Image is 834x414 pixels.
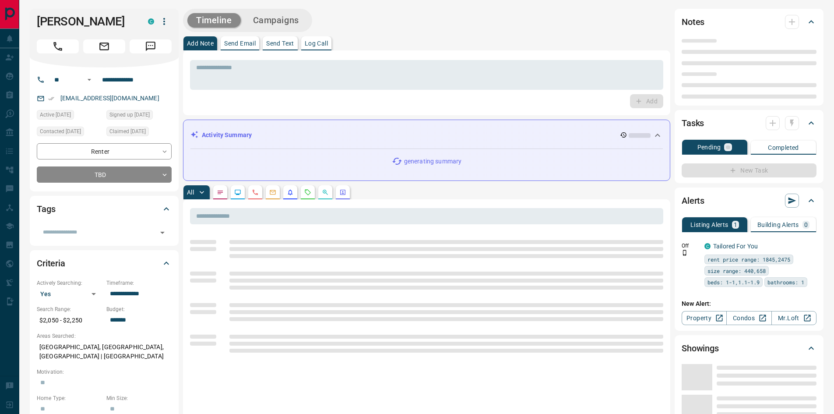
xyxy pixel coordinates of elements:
span: rent price range: 1845,2475 [707,255,790,264]
svg: Lead Browsing Activity [234,189,241,196]
p: Add Note [187,40,214,46]
span: Call [37,39,79,53]
svg: Notes [217,189,224,196]
p: Pending [697,144,721,150]
p: New Alert: [682,299,816,308]
div: Tags [37,198,172,219]
span: Claimed [DATE] [109,127,146,136]
p: Send Email [224,40,256,46]
div: Renter [37,143,172,159]
span: Message [130,39,172,53]
span: Email [83,39,125,53]
a: Mr.Loft [771,311,816,325]
span: Signed up [DATE] [109,110,150,119]
p: generating summary [404,157,461,166]
svg: Opportunities [322,189,329,196]
svg: Agent Actions [339,189,346,196]
p: Send Text [266,40,294,46]
svg: Requests [304,189,311,196]
div: Fri Aug 22 2025 [106,110,172,122]
h1: [PERSON_NAME] [37,14,135,28]
p: 1 [734,222,737,228]
div: Sat Aug 23 2025 [106,127,172,139]
h2: Showings [682,341,719,355]
span: bathrooms: 1 [767,278,804,287]
p: Activity Summary [202,131,252,140]
span: beds: 1-1,1.1-1.9 [707,278,760,287]
div: Alerts [682,190,816,211]
h2: Tags [37,202,55,216]
h2: Alerts [682,194,704,208]
button: Campaigns [244,13,308,28]
p: $2,050 - $2,250 [37,313,102,328]
div: Activity Summary [190,127,663,143]
p: Building Alerts [757,222,799,228]
h2: Notes [682,15,704,29]
span: Active [DATE] [40,110,71,119]
p: 0 [804,222,808,228]
svg: Push Notification Only [682,250,688,256]
h2: Tasks [682,116,704,130]
div: Yes [37,287,102,301]
p: Log Call [305,40,328,46]
span: Contacted [DATE] [40,127,81,136]
div: Tasks [682,113,816,134]
button: Timeline [187,13,241,28]
svg: Listing Alerts [287,189,294,196]
a: Tailored For You [713,243,758,250]
div: Tue Sep 02 2025 [37,127,102,139]
div: Notes [682,11,816,32]
span: size range: 440,658 [707,266,766,275]
svg: Email Verified [48,96,54,102]
p: Completed [768,145,799,151]
p: [GEOGRAPHIC_DATA], [GEOGRAPHIC_DATA], [GEOGRAPHIC_DATA] | [GEOGRAPHIC_DATA] [37,340,172,364]
p: Listing Alerts [690,222,728,228]
p: Actively Searching: [37,279,102,287]
svg: Calls [252,189,259,196]
p: Budget: [106,305,172,313]
p: Off [682,242,699,250]
button: Open [156,226,169,239]
div: Showings [682,338,816,359]
div: condos.ca [148,18,154,25]
svg: Emails [269,189,276,196]
div: condos.ca [704,243,711,249]
p: All [187,189,194,195]
div: TBD [37,166,172,183]
h2: Criteria [37,256,65,270]
div: Wed Sep 03 2025 [37,110,102,122]
p: Home Type: [37,394,102,402]
p: Min Size: [106,394,172,402]
a: Condos [726,311,771,325]
p: Areas Searched: [37,332,172,340]
p: Search Range: [37,305,102,313]
p: Timeframe: [106,279,172,287]
a: [EMAIL_ADDRESS][DOMAIN_NAME] [60,95,159,102]
button: Open [84,74,95,85]
div: Criteria [37,253,172,274]
a: Property [682,311,727,325]
p: Motivation: [37,368,172,376]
